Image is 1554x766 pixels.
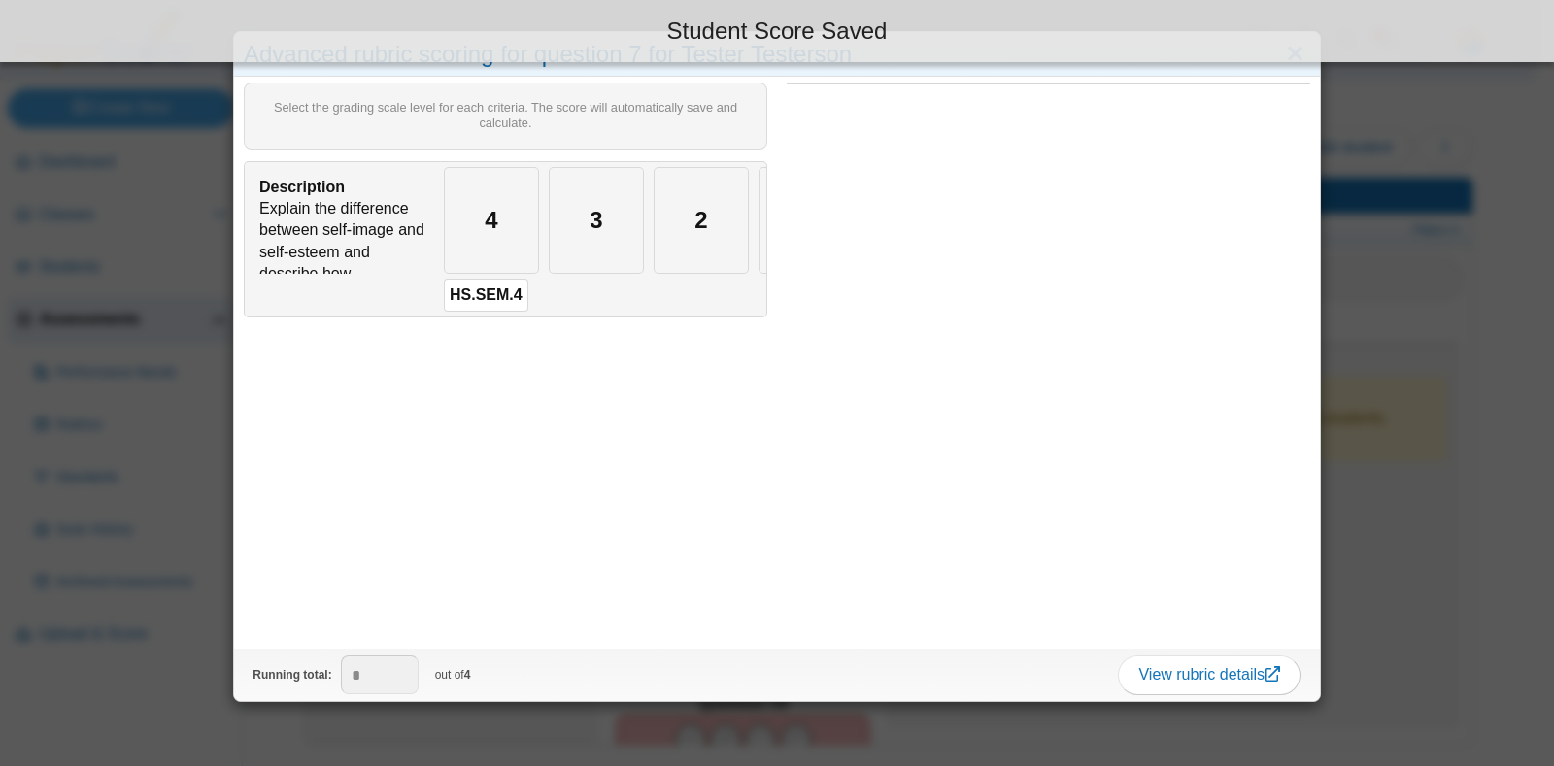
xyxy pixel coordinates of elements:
div: Explain the difference between self-image and self-esteem and describe how [PERSON_NAME]’s self-i... [259,198,424,372]
b: HS.SEM.4 [450,286,523,303]
div: out of [419,655,487,694]
div: 3 [550,168,643,273]
b: 4 [464,668,471,682]
b: Description [259,179,345,195]
div: 1 [760,168,853,273]
a: View rubric details [1118,655,1301,694]
span: Select the grading scale level for each criteria. The score will automatically save and calculate. [244,83,767,149]
span: View rubric details [1138,666,1280,683]
b: Running total: [253,668,331,682]
div: 4 [445,168,538,273]
div: Student Score Saved [15,15,1539,48]
div: 2 [655,168,748,273]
